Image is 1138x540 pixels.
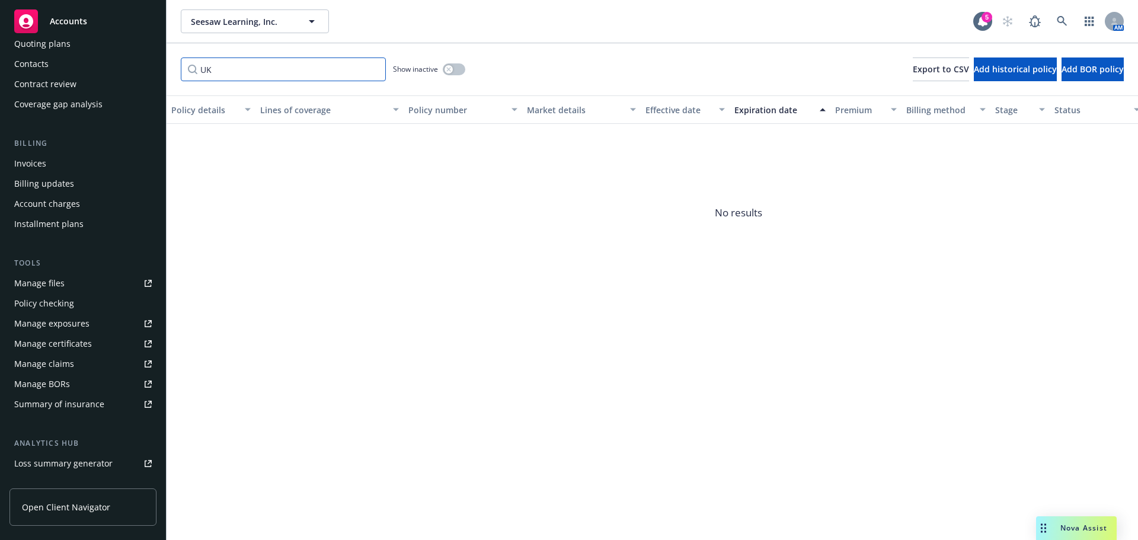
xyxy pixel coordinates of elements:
span: Nova Assist [1060,523,1107,533]
div: Analytics hub [9,437,156,449]
a: Manage files [9,274,156,293]
a: Summary of insurance [9,395,156,414]
button: Nova Assist [1036,516,1117,540]
div: Billing method [906,104,973,116]
div: Invoices [14,154,46,173]
div: Manage BORs [14,375,70,394]
span: Export to CSV [913,63,969,75]
a: Manage exposures [9,314,156,333]
a: Coverage gap analysis [9,95,156,114]
a: Contacts [9,55,156,74]
div: Premium [835,104,884,116]
a: Billing updates [9,174,156,193]
div: 5 [982,12,992,23]
span: Add BOR policy [1062,63,1124,75]
button: Add historical policy [974,57,1057,81]
div: Contacts [14,55,49,74]
a: Invoices [9,154,156,173]
div: Summary of insurance [14,395,104,414]
button: Market details [522,95,641,124]
div: Manage exposures [14,314,89,333]
div: Installment plans [14,215,84,234]
a: Search [1050,9,1074,33]
div: Drag to move [1036,516,1051,540]
span: Add historical policy [974,63,1057,75]
a: Account charges [9,194,156,213]
div: Manage claims [14,354,74,373]
div: Contract review [14,75,76,94]
a: Installment plans [9,215,156,234]
span: Open Client Navigator [22,501,110,513]
button: Policy details [167,95,255,124]
div: Billing updates [14,174,74,193]
button: Export to CSV [913,57,969,81]
a: Manage claims [9,354,156,373]
button: Seesaw Learning, Inc. [181,9,329,33]
div: Coverage gap analysis [14,95,103,114]
span: Seesaw Learning, Inc. [191,15,293,28]
a: Manage BORs [9,375,156,394]
div: Account charges [14,194,80,213]
button: Billing method [902,95,990,124]
a: Policy checking [9,294,156,313]
a: Quoting plans [9,34,156,53]
a: Accounts [9,5,156,38]
div: Quoting plans [14,34,71,53]
a: Start snowing [996,9,1019,33]
div: Status [1054,104,1127,116]
a: Switch app [1078,9,1101,33]
button: Expiration date [730,95,830,124]
div: Policy checking [14,294,74,313]
div: Policy number [408,104,504,116]
div: Tools [9,257,156,269]
div: Stage [995,104,1032,116]
a: Report a Bug [1023,9,1047,33]
div: Market details [527,104,623,116]
button: Stage [990,95,1050,124]
div: Lines of coverage [260,104,386,116]
div: Policy details [171,104,238,116]
span: Accounts [50,17,87,26]
button: Premium [830,95,902,124]
div: Manage files [14,274,65,293]
button: Lines of coverage [255,95,404,124]
div: Billing [9,138,156,149]
div: Manage certificates [14,334,92,353]
button: Add BOR policy [1062,57,1124,81]
a: Manage certificates [9,334,156,353]
a: Loss summary generator [9,454,156,473]
span: Show inactive [393,64,438,74]
a: Contract review [9,75,156,94]
button: Policy number [404,95,522,124]
div: Loss summary generator [14,454,113,473]
div: Expiration date [734,104,813,116]
div: Effective date [645,104,712,116]
button: Effective date [641,95,730,124]
input: Filter by keyword... [181,57,386,81]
